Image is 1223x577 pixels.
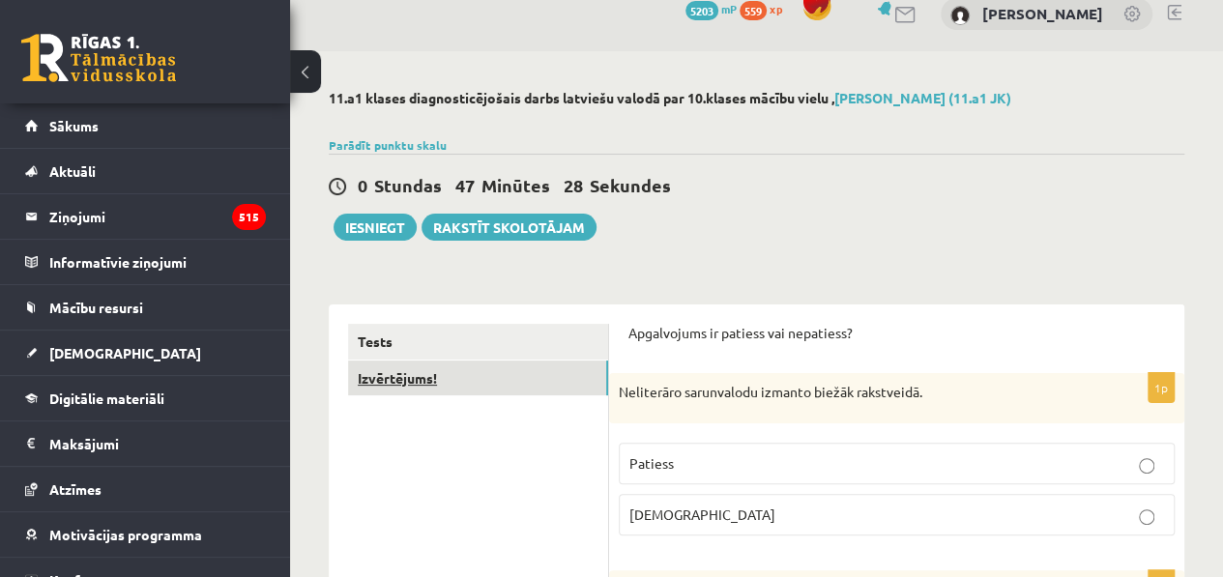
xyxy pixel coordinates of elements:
span: 47 [455,174,475,196]
span: [DEMOGRAPHIC_DATA] [629,505,775,523]
span: 5203 [685,1,718,20]
a: 559 xp [740,1,792,16]
legend: Maksājumi [49,421,266,466]
a: [DEMOGRAPHIC_DATA] [25,331,266,375]
button: Iesniegt [334,214,417,241]
span: Motivācijas programma [49,526,202,543]
a: Rakstīt skolotājam [422,214,597,241]
h2: 11.a1 klases diagnosticējošais darbs latviešu valodā par 10.klases mācību vielu , [329,90,1184,106]
p: Apgalvojums ir patiess vai nepatiess? [628,324,1165,343]
a: Parādīt punktu skalu [329,137,447,153]
span: Aktuāli [49,162,96,180]
a: [PERSON_NAME] (11.a1 JK) [834,89,1011,106]
a: Atzīmes [25,467,266,511]
a: Motivācijas programma [25,512,266,557]
span: Patiess [629,454,674,472]
i: 515 [232,204,266,230]
span: [DEMOGRAPHIC_DATA] [49,344,201,361]
input: Patiess [1139,458,1154,474]
a: [PERSON_NAME] [982,4,1103,23]
span: Digitālie materiāli [49,389,164,407]
span: Sākums [49,117,99,134]
span: mP [721,1,737,16]
p: Neliterāro sarunvalodu izmanto biežāk rakstveidā. [619,383,1078,402]
legend: Ziņojumi [49,194,266,239]
a: Maksājumi [25,421,266,466]
a: Tests [348,324,608,360]
a: Mācību resursi [25,285,266,330]
span: 559 [740,1,767,20]
a: 5203 mP [685,1,737,16]
legend: Informatīvie ziņojumi [49,240,266,284]
a: Ziņojumi515 [25,194,266,239]
a: Informatīvie ziņojumi [25,240,266,284]
span: Sekundes [590,174,671,196]
p: 1p [1148,372,1175,403]
img: Debora Farbere [950,6,970,25]
span: Atzīmes [49,480,102,498]
a: Izvērtējums! [348,361,608,396]
span: Stundas [374,174,442,196]
a: Sākums [25,103,266,148]
span: 28 [564,174,583,196]
span: Minūtes [481,174,550,196]
span: xp [770,1,782,16]
a: Digitālie materiāli [25,376,266,420]
a: Aktuāli [25,149,266,193]
span: Mācību resursi [49,299,143,316]
span: 0 [358,174,367,196]
a: Rīgas 1. Tālmācības vidusskola [21,34,176,82]
input: [DEMOGRAPHIC_DATA] [1139,509,1154,525]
